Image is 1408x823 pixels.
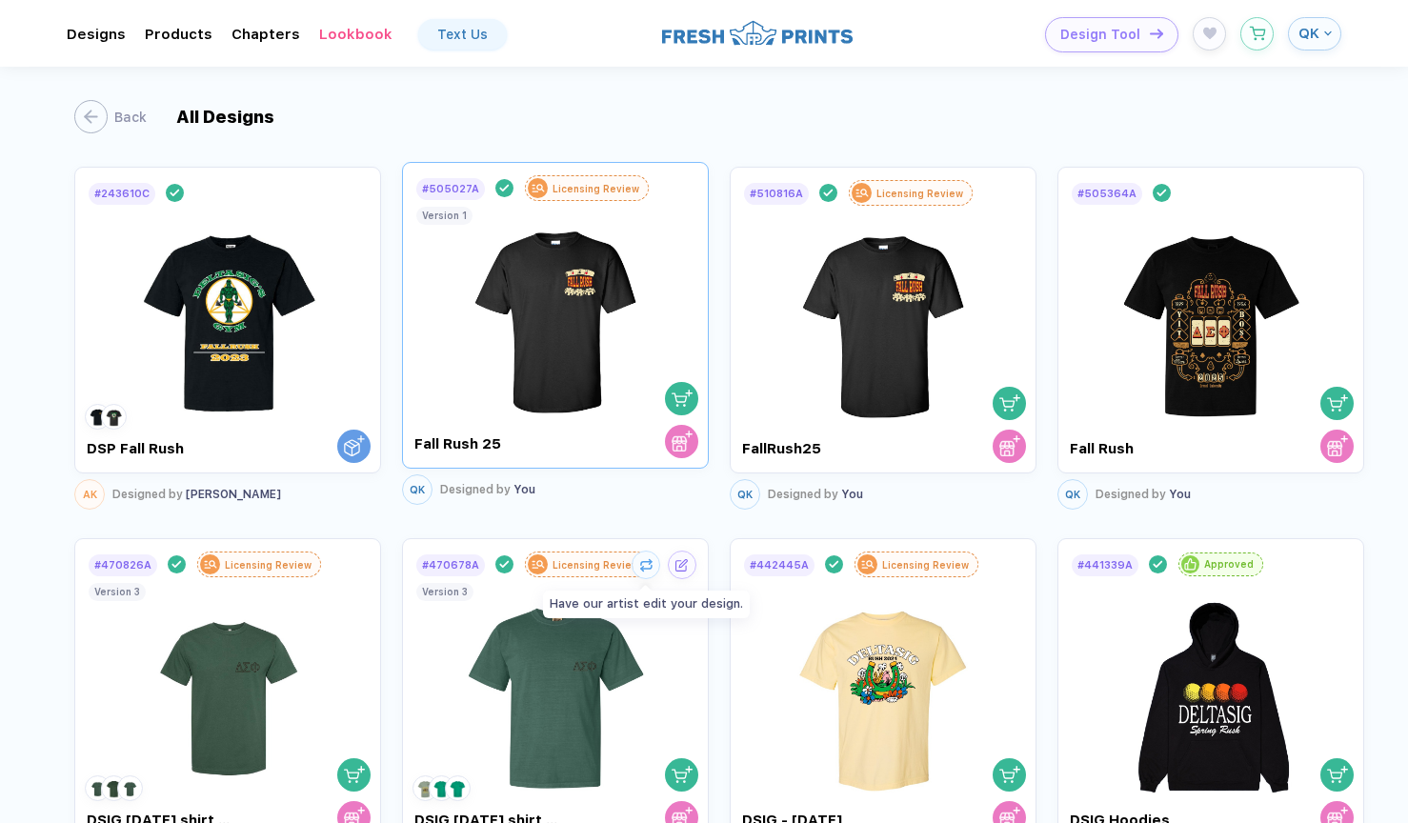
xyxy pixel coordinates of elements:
[1070,440,1222,457] div: Fall Rush
[344,764,365,785] img: shopping cart
[1320,387,1354,420] button: shopping cart
[94,559,151,572] div: # 470826A
[94,188,150,200] div: # 243610C
[112,488,281,501] div: [PERSON_NAME]
[136,578,319,800] img: dc40b8cb-179b-4b76-b45e-2fad7416e898_nt_front_1745520562261.jpg
[422,559,479,572] div: # 470678A
[414,435,567,452] div: Fall Rush 25
[672,431,693,452] img: store cart
[422,210,467,221] div: Version 1
[88,778,108,798] img: 1
[94,586,140,597] div: Version 3
[792,207,975,429] img: adab0205-0302-4de4-8e5a-43a9124a5030_nt_front_1756086833744.jpg
[1077,559,1133,572] div: # 441339A
[1327,435,1348,456] img: store cart
[448,778,468,798] img: 3
[1057,479,1088,510] button: QK
[792,578,975,800] img: f5c1d12e-be54-491a-8626-79328b64cb76_nt_front_1741134018886.jpg
[231,26,300,43] div: ChaptersToggle dropdown menu chapters
[882,559,969,571] div: Licensing Review
[993,430,1026,463] button: store cart
[225,559,312,571] div: Licensing Review
[410,484,425,496] span: QK
[1298,25,1319,42] span: QK
[750,188,803,200] div: # 510816A
[104,778,124,798] img: 2
[730,162,1038,514] div: #510816ALicensing Reviewshopping cartstore cart FallRush25QKDesigned by You
[1057,162,1366,514] div: #505364Ashopping cartstore cart Fall RushQKDesigned by You
[432,778,452,798] img: 2
[999,392,1020,413] img: shopping cart
[415,778,435,798] img: 1
[1077,188,1136,200] div: # 505364A
[88,407,108,427] img: 1
[1045,17,1178,52] button: Design Toolicon
[553,183,639,194] div: Licensing Review
[74,162,383,514] div: #243610COrder with a Sales Rep DSP Fall Rush12AKDesigned by [PERSON_NAME]
[993,758,1026,792] button: shopping cart
[1096,488,1166,501] span: Designed by
[1320,430,1354,463] button: store cart
[1119,578,1302,800] img: d6612031-da52-4848-a1cf-4cac5140ada5_nt_front_1741035306900.jpg
[176,107,274,127] div: All Designs
[730,479,760,510] button: QK
[319,26,392,43] div: LookbookToggle dropdown menu chapters
[418,19,507,50] a: Text Us
[136,207,319,429] img: 1691093783555loblh_nt_front.png
[1150,29,1163,39] img: icon
[768,488,863,501] div: You
[337,758,371,792] button: shopping cart
[750,559,809,572] div: # 442445A
[440,483,535,496] div: You
[1327,764,1348,785] img: shopping cart
[1119,207,1302,429] img: c60cf146-294a-4ac1-86b5-f094850ac839_nt_front_1754593348916.jpg
[553,559,639,571] div: Licensing Review
[337,430,371,463] button: Order with a Sales Rep
[114,110,147,125] div: Back
[876,188,963,199] div: Licensing Review
[422,586,468,597] div: Version 3
[1065,489,1080,501] span: QK
[74,479,105,510] button: AK
[1320,758,1354,792] button: shopping cart
[87,440,239,457] div: DSP Fall Rush
[104,407,124,427] img: 2
[1060,27,1140,43] span: Design Tool
[672,764,693,785] img: shopping cart
[543,591,750,617] div: Have our artist edit your design.
[672,388,693,409] img: shopping cart
[440,483,511,496] span: Designed by
[999,764,1020,785] img: shopping cart
[344,435,365,456] img: Order with a Sales Rep
[437,27,488,42] div: Text Us
[993,387,1026,420] button: shopping cart
[67,26,126,43] div: DesignsToggle dropdown menu
[1288,17,1341,50] button: QK
[1327,392,1348,413] img: shopping cart
[665,758,698,792] button: shopping cart
[74,100,147,133] button: Back
[662,18,853,48] img: logo
[319,26,392,43] div: Lookbook
[768,488,838,501] span: Designed by
[120,778,140,798] img: 3
[1096,488,1191,501] div: You
[742,440,895,457] div: FallRush25
[422,183,479,195] div: # 505027A
[402,162,711,514] div: #505027ALicensing Reviewshopping cartstore cart Fall Rush 25Version 1QKDesigned by You
[999,435,1020,456] img: store cart
[112,488,183,501] span: Designed by
[665,425,698,458] button: store cart
[464,578,647,800] img: f23a9fe6-f320-40e0-9052-37cbab794fca_nt_front_1745356628039.jpg
[464,202,647,424] img: c80035a9-e8af-47fd-87dd-a800db17717e_nt_front_1756086923625.jpg
[402,474,432,505] button: QK
[145,26,212,43] div: ProductsToggle dropdown menu
[83,489,97,501] span: AK
[665,382,698,415] button: shopping cart
[737,489,753,501] span: QK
